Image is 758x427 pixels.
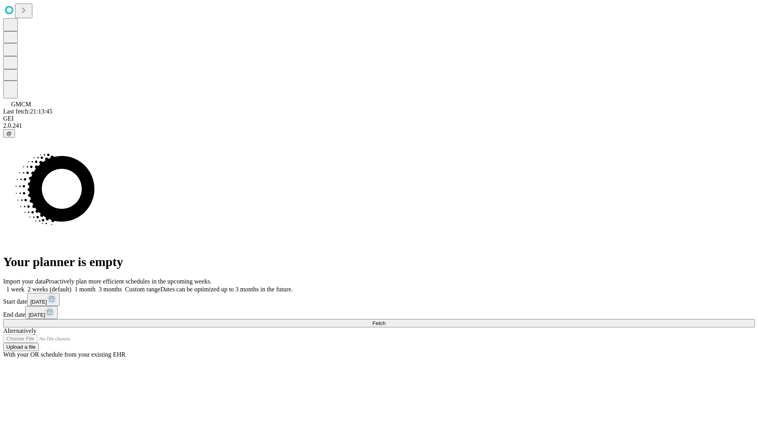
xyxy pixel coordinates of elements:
[3,306,755,319] div: End date
[25,306,58,319] button: [DATE]
[3,108,53,115] span: Last fetch: 21:13:45
[3,129,15,138] button: @
[3,293,755,306] div: Start date
[30,299,47,305] span: [DATE]
[3,115,755,122] div: GEI
[99,286,122,293] span: 3 months
[6,286,24,293] span: 1 week
[28,312,45,318] span: [DATE]
[27,293,60,306] button: [DATE]
[3,255,755,269] h1: Your planner is empty
[3,351,126,358] span: With your OR schedule from your existing EHR
[3,327,36,334] span: Alternatively
[11,101,31,108] span: GMCM
[3,278,46,285] span: Import your data
[3,319,755,327] button: Fetch
[46,278,212,285] span: Proactively plan more efficient schedules in the upcoming weeks.
[3,122,755,129] div: 2.0.241
[372,320,385,326] span: Fetch
[75,286,96,293] span: 1 month
[6,130,12,136] span: @
[160,286,293,293] span: Dates can be optimized up to 3 months in the future.
[125,286,160,293] span: Custom range
[28,286,71,293] span: 2 weeks (default)
[3,343,39,351] button: Upload a file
